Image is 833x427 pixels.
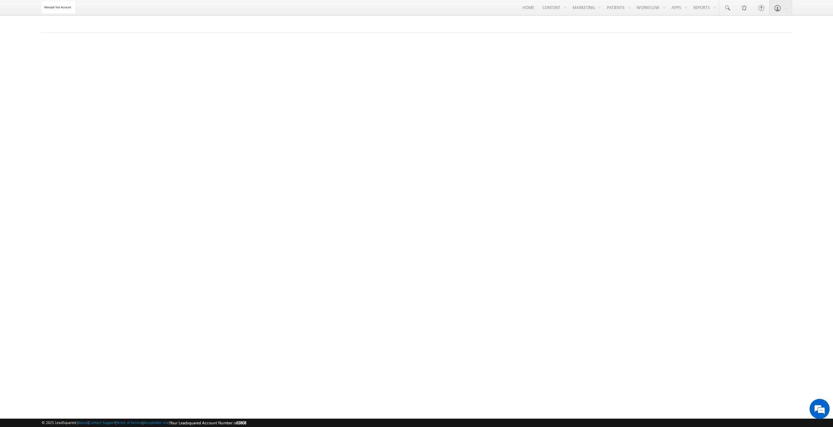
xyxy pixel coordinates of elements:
span: Your Leadsquared Account Number is [170,420,246,425]
img: Custom Logo [42,2,75,13]
a: Acceptable Use [143,420,169,425]
span: 63808 [236,420,246,425]
a: Contact Support [89,420,115,425]
a: Terms of Service [116,420,142,425]
a: About [78,420,88,425]
span: © 2025 LeadSquared | | | | | [42,420,246,426]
